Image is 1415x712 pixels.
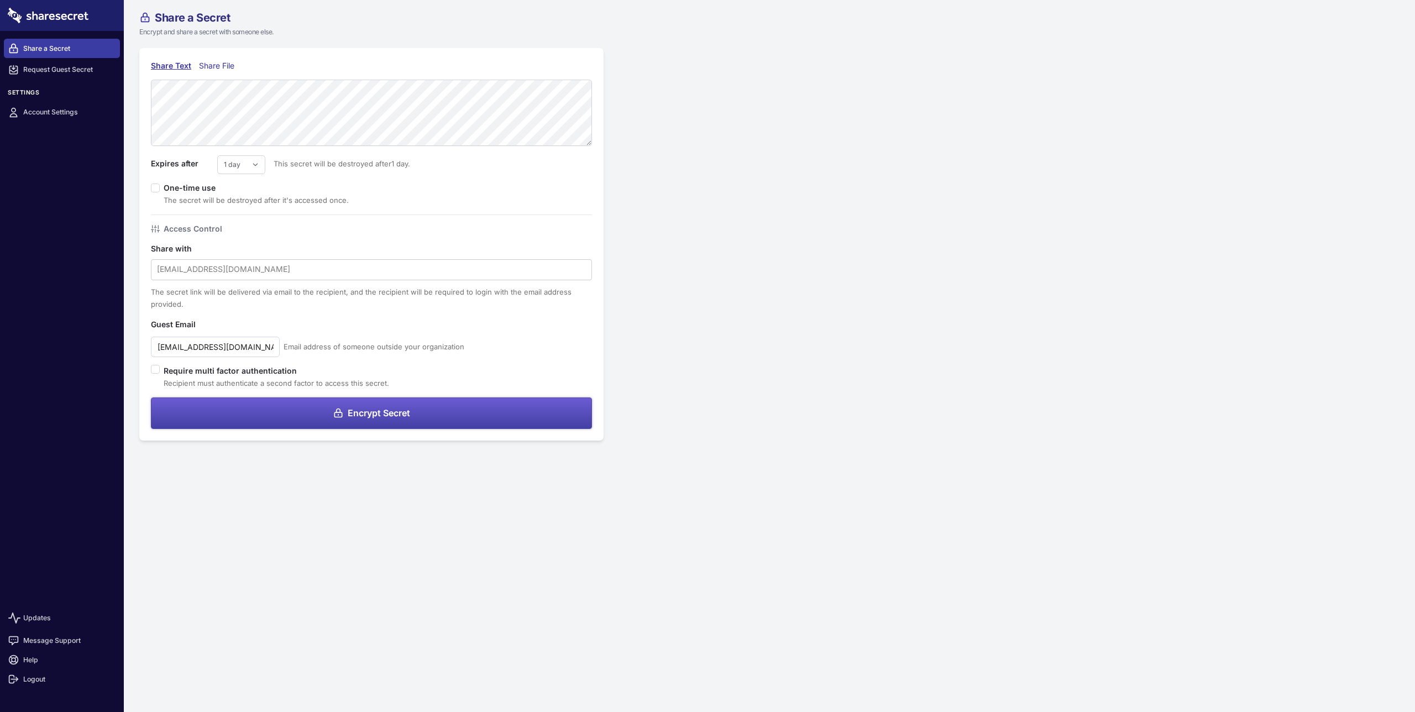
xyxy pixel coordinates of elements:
a: Help [4,650,120,669]
button: Encrypt Secret [151,397,592,429]
span: This secret will be destroyed after 1 day . [265,158,410,170]
span: Share a Secret [155,12,230,23]
label: Share with [151,243,217,255]
div: The secret will be destroyed after it's accessed once. [164,194,349,206]
label: Require multi factor authentication [164,365,389,377]
label: Expires after [151,158,217,170]
div: Share File [199,60,239,72]
span: Recipient must authenticate a second factor to access this secret. [164,379,389,388]
a: Share a Secret [4,39,120,58]
span: Encrypt Secret [348,409,410,417]
span: The secret link will be delivered via email to the recipient, and the recipient will be required ... [151,287,572,308]
h4: Access Control [164,223,222,235]
input: guest@example.com [151,337,280,357]
a: Updates [4,605,120,631]
label: One-time use [164,183,224,192]
span: Email address of someone outside your organization [284,341,464,353]
a: Message Support [4,631,120,650]
label: Guest Email [151,318,217,331]
h3: Settings [4,89,120,101]
p: Encrypt and share a secret with someone else. [139,27,665,37]
a: Account Settings [4,103,120,122]
a: Logout [4,669,120,689]
div: Share Text [151,60,191,72]
a: Request Guest Secret [4,60,120,80]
